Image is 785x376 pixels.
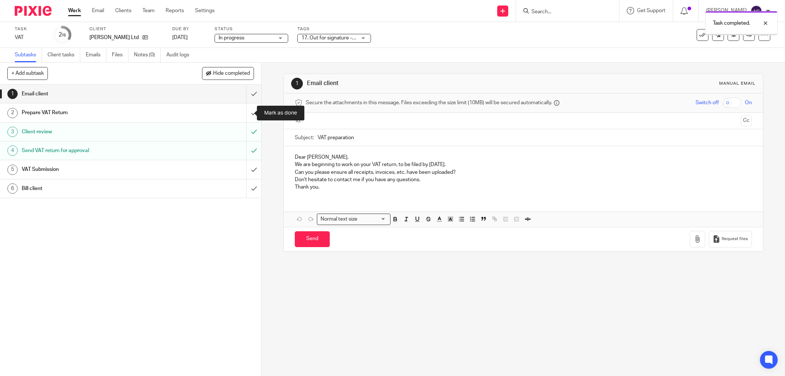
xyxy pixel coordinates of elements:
span: Secure the attachments in this message. Files exceeding the size limit (10MB) will be secured aut... [306,99,552,106]
div: 6 [7,183,18,194]
h1: VAT Submission [22,164,167,175]
div: VAT [15,34,44,41]
div: 3 [7,127,18,137]
span: Request files [722,236,748,242]
div: 5 [7,165,18,175]
span: Normal text size [319,215,359,223]
a: Notes (0) [134,48,161,62]
img: svg%3E [750,5,762,17]
div: Manual email [719,81,756,87]
a: Files [112,48,128,62]
span: 17. Out for signature - electronic [301,35,376,41]
a: Clients [115,7,131,14]
h1: Bill client [22,183,167,194]
button: Hide completed [202,67,254,80]
p: Task completed. [713,20,750,27]
button: Cc [741,115,752,126]
a: Work [68,7,81,14]
button: + Add subtask [7,67,48,80]
div: Search for option [317,214,390,225]
p: Thank you. [295,183,752,191]
p: Don't hesitate to contact me if you have any questions. [295,176,752,183]
span: On [745,99,752,106]
div: 1 [291,78,303,89]
h1: Prepare VAT Return [22,107,167,118]
span: [DATE] [172,35,188,40]
a: Settings [195,7,215,14]
p: We are beginning to work on your VAT return, to be filed by [DATE]. [295,161,752,168]
label: Status [215,26,288,32]
a: Email [92,7,104,14]
label: Client [89,26,163,32]
a: Reports [166,7,184,14]
span: Switch off [696,99,719,106]
a: Client tasks [47,48,80,62]
p: Can you please ensure all receipts, invoices, etc. have been uploaded? [295,169,752,176]
h1: Email client [22,88,167,99]
label: Tags [297,26,371,32]
div: 1 [7,89,18,99]
input: Send [295,231,330,247]
a: Subtasks [15,48,42,62]
h1: Email client [307,80,539,87]
button: Request files [709,231,752,247]
a: Team [142,7,155,14]
div: 2 [7,108,18,118]
h1: Client review [22,126,167,137]
label: Subject: [295,134,314,141]
label: To: [295,117,303,124]
span: In progress [219,35,244,41]
a: Audit logs [166,48,195,62]
label: Due by [172,26,205,32]
span: Hide completed [213,71,250,77]
p: Dear [PERSON_NAME], [295,154,752,161]
label: Task [15,26,44,32]
div: 2 [59,31,66,39]
h1: Send VAT return for approval [22,145,167,156]
p: [PERSON_NAME] Ltd [89,34,139,41]
div: 4 [7,145,18,156]
a: Emails [86,48,106,62]
img: Pixie [15,6,52,16]
input: Search for option [360,215,386,223]
small: /6 [62,33,66,37]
